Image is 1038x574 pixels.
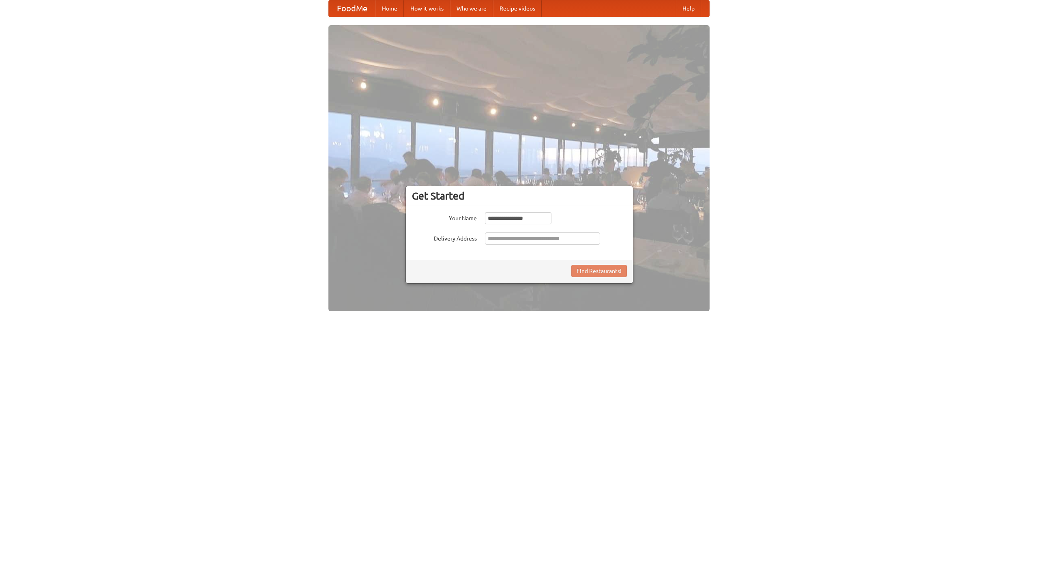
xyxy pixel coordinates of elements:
a: Who we are [450,0,493,17]
a: Recipe videos [493,0,542,17]
label: Your Name [412,212,477,222]
a: Help [676,0,701,17]
button: Find Restaurants! [571,265,627,277]
a: How it works [404,0,450,17]
label: Delivery Address [412,232,477,243]
h3: Get Started [412,190,627,202]
a: FoodMe [329,0,375,17]
a: Home [375,0,404,17]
